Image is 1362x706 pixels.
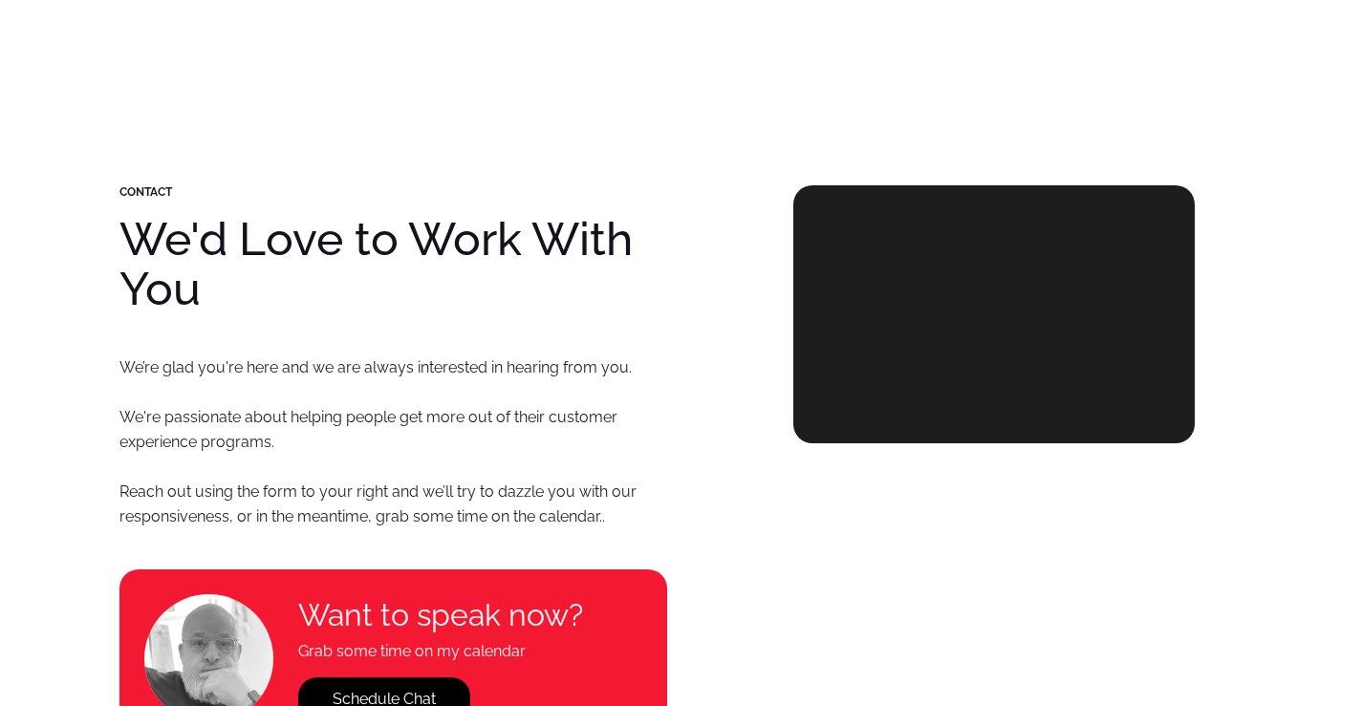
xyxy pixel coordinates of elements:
p: We’re glad you're here and we are always interested in hearing from you. We're passionate about h... [119,355,667,529]
h1: We'd Love to Work With You [119,214,667,313]
h4: Grab some time on my calendar [298,639,583,664]
div: CONTACT [119,185,667,199]
h4: Want to speak now? [298,597,583,633]
iframe: Form 1 [851,243,1137,386]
